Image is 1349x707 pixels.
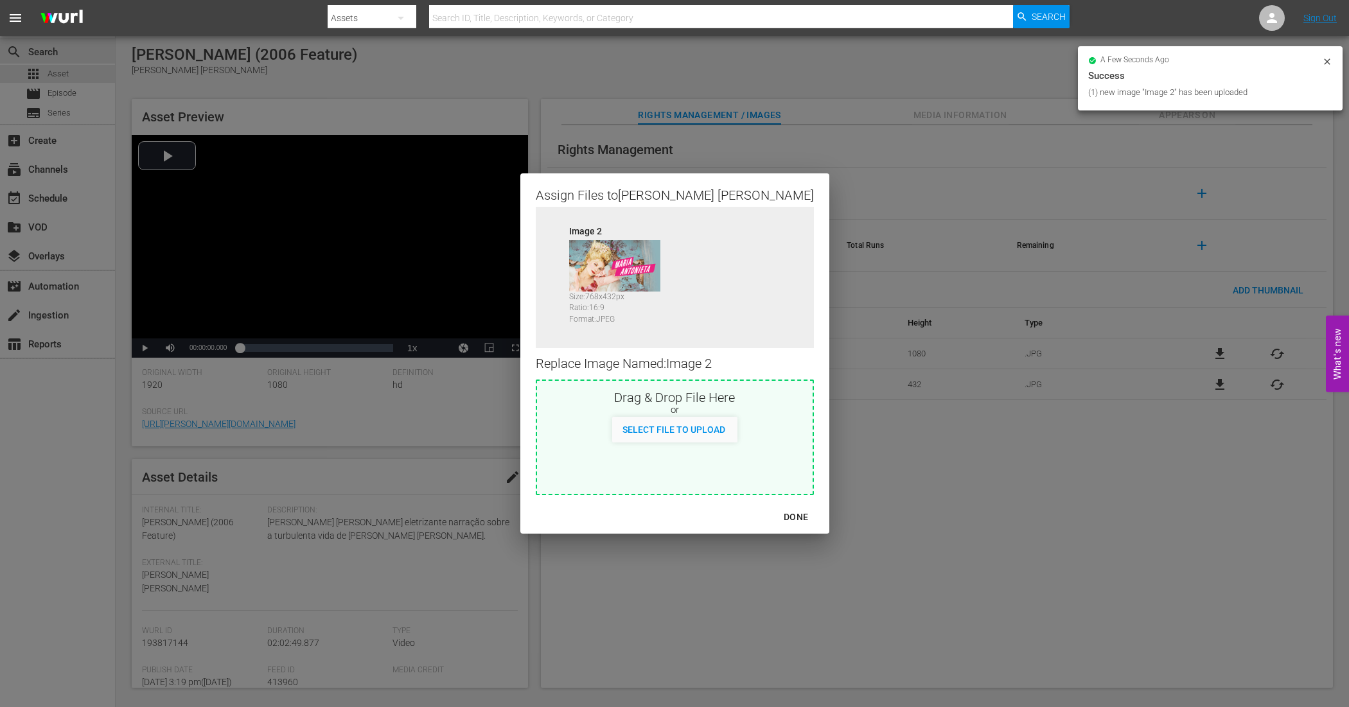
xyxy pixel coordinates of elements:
img: ans4CAIJ8jUAAAAAAAAAAAAAAAAAAAAAAAAgQb4GAAAAAAAAAAAAAAAAAAAAAAAAJMjXAAAAAAAAAAAAAAAAAAAAAAAAgAT5G... [31,3,93,33]
div: Replace Image Named: Image 2 [536,348,814,380]
button: Select File to Upload [612,417,736,440]
div: Drag & Drop File Here [537,388,813,404]
div: Image 2 [569,225,672,234]
span: menu [8,10,23,26]
a: Sign Out [1303,13,1337,23]
div: Size: 768 x 432 px Ratio: 16:9 Format: JPEG [569,292,672,319]
img: 193817144-Image-2_v1.jpg [569,240,660,292]
span: Select File to Upload [612,424,736,435]
span: a few seconds ago [1100,55,1169,65]
span: Search [1032,5,1066,28]
div: Success [1088,68,1332,83]
button: DONE [768,505,824,529]
div: (1) new image "Image 2" has been uploaded [1088,86,1319,99]
button: Open Feedback Widget [1326,315,1349,392]
div: DONE [773,509,818,525]
div: Assign Files to [PERSON_NAME] [PERSON_NAME] [536,186,814,202]
div: or [537,404,813,417]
